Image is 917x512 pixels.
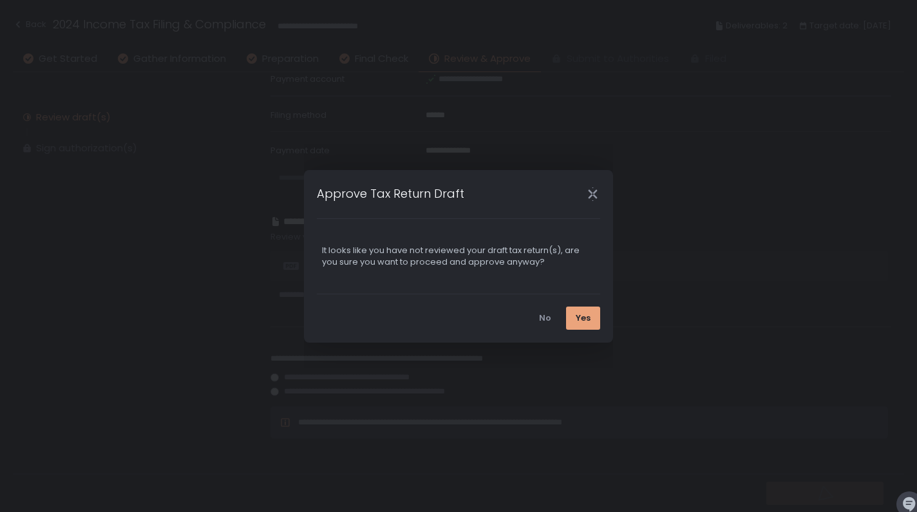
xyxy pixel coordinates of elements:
[529,307,561,330] button: No
[317,185,464,202] h1: Approve Tax Return Draft
[322,245,595,268] div: It looks like you have not reviewed your draft tax return(s), are you sure you want to proceed an...
[539,312,551,324] div: No
[566,307,600,330] button: Yes
[572,187,613,202] div: Close
[576,312,591,324] div: Yes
